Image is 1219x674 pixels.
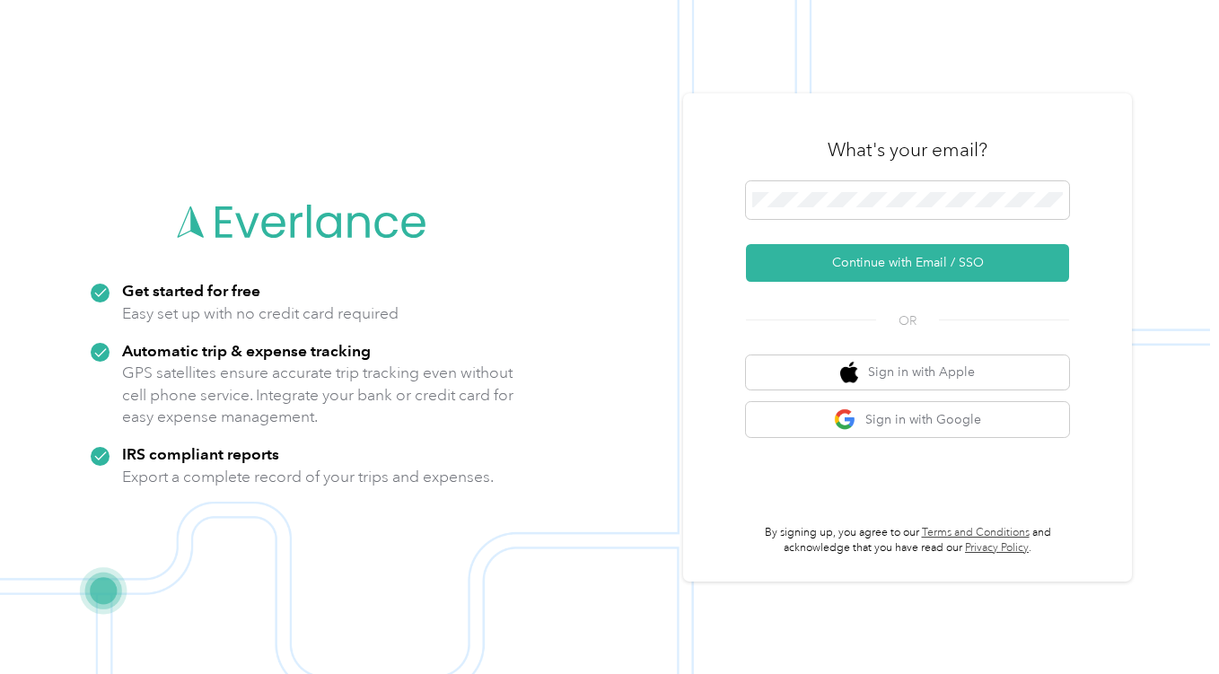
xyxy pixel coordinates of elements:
[122,362,514,428] p: GPS satellites ensure accurate trip tracking even without cell phone service. Integrate your bank...
[746,244,1069,282] button: Continue with Email / SSO
[840,362,858,384] img: apple logo
[876,311,939,330] span: OR
[1118,573,1219,674] iframe: Everlance-gr Chat Button Frame
[122,302,399,325] p: Easy set up with no credit card required
[122,341,371,360] strong: Automatic trip & expense tracking
[746,402,1069,437] button: google logoSign in with Google
[922,526,1030,539] a: Terms and Conditions
[122,466,494,488] p: Export a complete record of your trips and expenses.
[965,541,1029,555] a: Privacy Policy
[828,137,987,162] h3: What's your email?
[746,525,1069,556] p: By signing up, you agree to our and acknowledge that you have read our .
[122,444,279,463] strong: IRS compliant reports
[746,355,1069,390] button: apple logoSign in with Apple
[834,408,856,431] img: google logo
[122,281,260,300] strong: Get started for free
